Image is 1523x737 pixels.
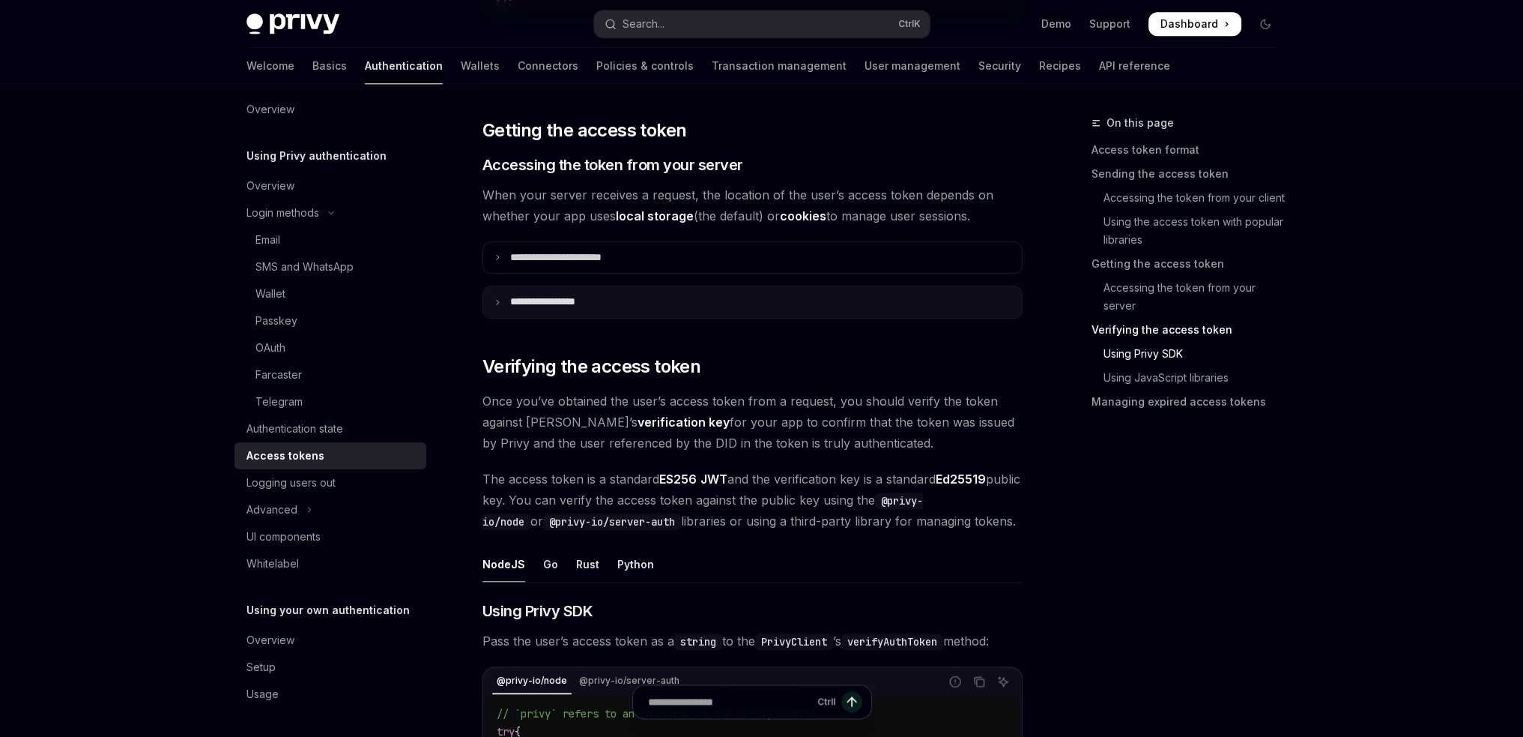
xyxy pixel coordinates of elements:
[482,118,687,142] span: Getting the access token
[482,391,1023,454] span: Once you’ve obtained the user’s access token from a request, you should verify the token against ...
[1091,390,1289,414] a: Managing expired access tokens
[1106,114,1174,132] span: On this page
[234,334,426,361] a: OAuth
[255,366,302,384] div: Farcaster
[234,307,426,334] a: Passkey
[617,547,654,582] div: Python
[234,199,426,226] button: Toggle Login methods section
[246,685,279,703] div: Usage
[1091,186,1289,210] a: Accessing the token from your client
[1099,48,1170,84] a: API reference
[234,442,426,469] a: Access tokens
[865,48,960,84] a: User management
[234,496,426,523] button: Toggle Advanced section
[234,172,426,199] a: Overview
[234,681,426,708] a: Usage
[482,355,700,379] span: Verifying the access token
[898,18,921,30] span: Ctrl K
[518,48,578,84] a: Connectors
[993,672,1013,691] button: Ask AI
[234,415,426,442] a: Authentication state
[255,339,285,357] div: OAuth
[1091,276,1289,318] a: Accessing the token from your server
[255,258,354,276] div: SMS and WhatsApp
[623,15,664,33] div: Search...
[1091,138,1289,162] a: Access token format
[841,634,943,650] code: verifyAuthToken
[234,388,426,415] a: Telegram
[312,48,347,84] a: Basics
[482,493,923,530] code: @privy-io/node
[712,48,847,84] a: Transaction management
[246,447,324,465] div: Access tokens
[255,312,297,330] div: Passkey
[365,48,443,84] a: Authentication
[648,685,811,718] input: Ask a question...
[234,280,426,307] a: Wallet
[482,469,1023,532] span: The access token is a standard and the verification key is a standard public key. You can verify ...
[700,472,727,487] a: JWT
[659,472,697,487] a: ES256
[246,474,336,492] div: Logging users out
[1091,318,1289,342] a: Verifying the access token
[246,528,321,546] div: UI components
[246,658,276,676] div: Setup
[1253,12,1277,36] button: Toggle dark mode
[1091,162,1289,186] a: Sending the access token
[1039,48,1081,84] a: Recipes
[576,547,599,582] div: Rust
[234,361,426,388] a: Farcaster
[246,601,410,619] h5: Using your own authentication
[246,204,319,222] div: Login methods
[246,177,294,195] div: Overview
[638,415,730,430] strong: verification key
[1089,16,1130,31] a: Support
[234,469,426,496] a: Logging users out
[755,634,833,650] code: PrivyClient
[1091,366,1289,390] a: Using JavaScript libraries
[246,100,294,118] div: Overview
[234,226,426,253] a: Email
[234,96,426,123] a: Overview
[575,672,684,690] div: @privy-io/server-auth
[482,154,743,175] span: Accessing the token from your server
[969,672,989,691] button: Copy the contents from the code block
[255,285,285,303] div: Wallet
[1091,252,1289,276] a: Getting the access token
[234,550,426,577] a: Whitelabel
[246,420,343,438] div: Authentication state
[246,48,294,84] a: Welcome
[492,672,572,690] div: @privy-io/node
[482,184,1023,226] span: When your server receives a request, the location of the user’s access token depends on whether y...
[594,10,930,37] button: Open search
[255,393,303,411] div: Telegram
[234,627,426,654] a: Overview
[945,672,965,691] button: Report incorrect code
[461,48,500,84] a: Wallets
[246,631,294,649] div: Overview
[780,208,826,223] strong: cookies
[674,634,722,650] code: string
[255,231,280,249] div: Email
[1041,16,1071,31] a: Demo
[482,601,593,622] span: Using Privy SDK
[234,523,426,550] a: UI components
[616,208,694,223] strong: local storage
[543,514,681,530] code: @privy-io/server-auth
[543,547,558,582] div: Go
[246,501,297,519] div: Advanced
[978,48,1021,84] a: Security
[841,691,862,712] button: Send message
[1160,16,1218,31] span: Dashboard
[234,654,426,681] a: Setup
[482,547,525,582] div: NodeJS
[246,147,387,165] h5: Using Privy authentication
[246,555,299,573] div: Whitelabel
[1148,12,1241,36] a: Dashboard
[1091,342,1289,366] a: Using Privy SDK
[596,48,694,84] a: Policies & controls
[1091,210,1289,252] a: Using the access token with popular libraries
[936,472,986,487] a: Ed25519
[234,253,426,280] a: SMS and WhatsApp
[482,631,1023,652] span: Pass the user’s access token as a to the ’s method:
